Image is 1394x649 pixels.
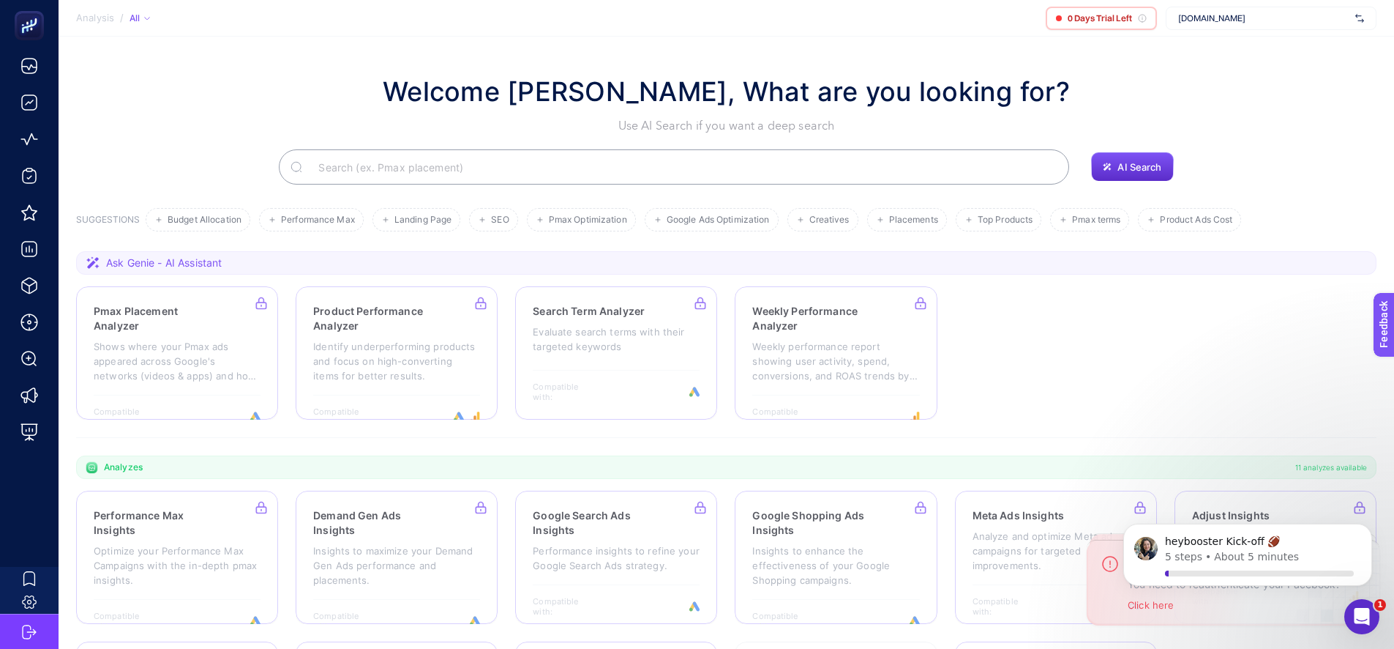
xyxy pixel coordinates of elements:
span: [DOMAIN_NAME] [1178,12,1349,24]
a: Adjust InsightsKey insights to review campaigns App performanceCompatible with: [1174,491,1376,624]
span: Feedback [9,4,56,16]
span: / [120,12,124,23]
iframe: Intercom live chat [1344,599,1379,634]
span: Top Products [978,215,1033,226]
a: Google Shopping Ads InsightsInsights to enhance the effectiveness of your Google Shopping campaig... [735,491,937,624]
a: Meta Ads InsightsAnalyze and optimize Meta ad campaigns for targeted improvements.Compatible with: [955,491,1157,624]
span: 0 Days Trial Left [1068,12,1132,24]
span: Budget Allocation [168,215,241,226]
a: Google Search Ads InsightsPerformance insights to refine your Google Search Ads strategy.Compatib... [515,491,717,624]
a: Weekly Performance AnalyzerWeekly performance report showing user activity, spend, conversions, a... [735,286,937,420]
iframe: Intercom notifications message [1101,507,1394,609]
span: SEO [491,215,509,226]
a: Pmax Placement AnalyzerShows where your Pmax ads appeared across Google's networks (videos & apps... [76,286,278,420]
span: Analysis [76,12,114,24]
span: Pmax Optimization [549,215,627,226]
span: Performance Max [281,215,355,226]
a: Performance Max InsightsOptimize your Performance Max Campaigns with the in-depth pmax insights.C... [76,491,278,624]
div: All [130,12,150,24]
img: svg%3e [1355,11,1364,26]
span: Pmax terms [1072,215,1120,226]
span: Product Ads Cost [1160,215,1232,226]
span: Ask Genie - AI Assistant [106,256,222,270]
a: Search Term AnalyzerEvaluate search terms with their targeted keywordsCompatible with: [515,286,717,420]
input: Search [307,147,1057,188]
a: Demand Gen Ads InsightsInsights to maximize your Demand Gen Ads performance and placements.Compat... [296,491,498,624]
span: 11 analyzes available [1295,461,1367,473]
h3: SUGGESTIONS [76,214,140,231]
span: AI Search [1117,161,1161,173]
span: Creatives [809,215,850,226]
span: 1 [1374,599,1386,611]
p: Use AI Search if you want a deep search [383,117,1070,135]
span: Placements [889,215,938,226]
span: Landing Page [394,215,451,226]
h1: Welcome [PERSON_NAME], What are you looking for? [383,72,1070,111]
span: Analyzes [104,461,143,473]
span: Google Ads Optimization [667,215,770,226]
button: AI Search [1091,152,1173,182]
a: Product Performance AnalyzerIdentify underperforming products and focus on high-converting items ... [296,286,498,420]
